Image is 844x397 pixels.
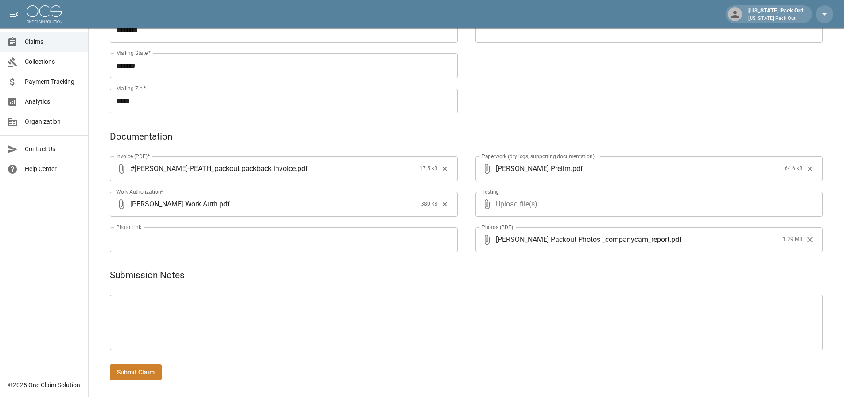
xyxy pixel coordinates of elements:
[420,164,437,173] span: 17.5 kB
[116,223,141,231] label: Photo Link
[27,5,62,23] img: ocs-logo-white-transparent.png
[25,144,81,154] span: Contact Us
[296,163,308,174] span: . pdf
[8,381,80,389] div: © 2025 One Claim Solution
[745,6,807,22] div: [US_STATE] Pack Out
[669,234,682,245] span: . pdf
[785,164,802,173] span: 64.6 kB
[748,15,803,23] p: [US_STATE] Pack Out
[482,223,513,231] label: Photos (PDF)
[496,234,669,245] span: [PERSON_NAME] Packout Photos _companycam_report
[571,163,583,174] span: . pdf
[116,188,163,195] label: Work Authorization*
[25,77,81,86] span: Payment Tracking
[482,152,595,160] label: Paperwork (dry logs, supporting documentation)
[116,152,150,160] label: Invoice (PDF)*
[25,57,81,66] span: Collections
[482,188,499,195] label: Testing
[25,97,81,106] span: Analytics
[130,199,218,209] span: [PERSON_NAME] Work Auth
[438,198,451,211] button: Clear
[496,192,799,217] span: Upload file(s)
[5,5,23,23] button: open drawer
[116,85,146,92] label: Mailing Zip
[116,49,151,57] label: Mailing State
[25,164,81,174] span: Help Center
[218,199,230,209] span: . pdf
[783,235,802,244] span: 1.29 MB
[438,162,451,175] button: Clear
[803,233,817,246] button: Clear
[25,37,81,47] span: Claims
[421,200,437,209] span: 380 kB
[25,117,81,126] span: Organization
[110,364,162,381] button: Submit Claim
[496,163,571,174] span: [PERSON_NAME] Prelim
[130,163,296,174] span: #[PERSON_NAME]-PEATH_packout packback invoice
[803,162,817,175] button: Clear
